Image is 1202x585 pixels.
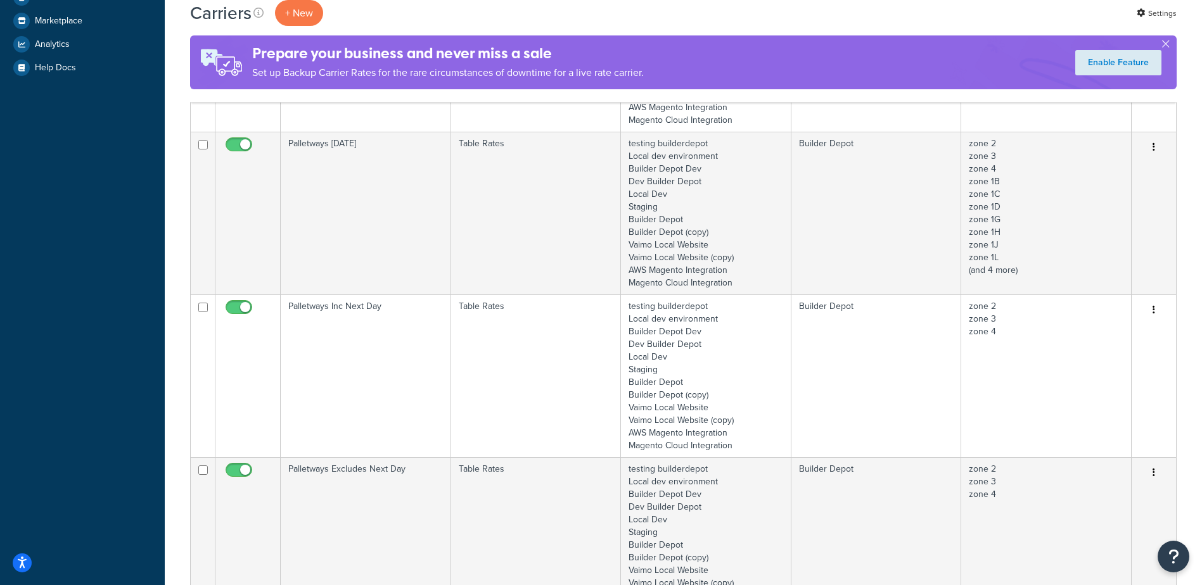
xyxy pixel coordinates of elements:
[961,132,1132,294] td: zone 2 zone 3 zone 4 zone 1B zone 1C zone 1D zone 1G zone 1H zone 1J zone 1L (and 4 more)
[252,64,644,82] p: Set up Backup Carrier Rates for the rare circumstances of downtime for a live rate carrier.
[10,56,155,79] a: Help Docs
[35,39,70,50] span: Analytics
[621,132,791,294] td: testing builderdepot Local dev environment Builder Depot Dev Dev Builder Depot Local Dev Staging ...
[791,132,962,294] td: Builder Depot
[10,33,155,56] a: Analytics
[791,294,962,457] td: Builder Depot
[451,132,622,294] td: Table Rates
[35,16,82,27] span: Marketplace
[281,132,451,294] td: Palletways [DATE]
[1137,4,1177,22] a: Settings
[621,294,791,457] td: testing builderdepot Local dev environment Builder Depot Dev Dev Builder Depot Local Dev Staging ...
[35,63,76,73] span: Help Docs
[451,294,622,457] td: Table Rates
[1158,541,1189,572] button: Open Resource Center
[10,9,155,32] a: Marketplace
[190,35,252,89] img: ad-rules-rateshop-fe6ec290ccb7230408bd80ed9643f0289d75e0ffd9eb532fc0e269fcd187b520.png
[190,1,252,25] h1: Carriers
[252,43,644,64] h4: Prepare your business and never miss a sale
[281,294,451,457] td: Palletways Inc Next Day
[1075,50,1161,75] a: Enable Feature
[961,294,1132,457] td: zone 2 zone 3 zone 4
